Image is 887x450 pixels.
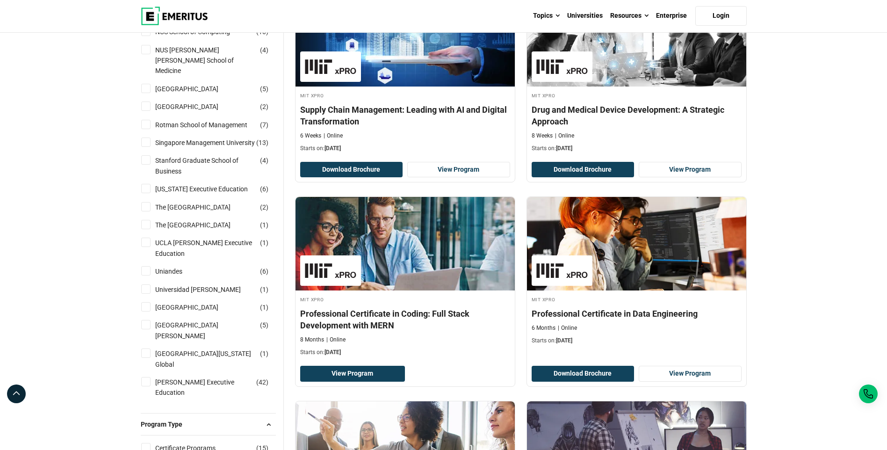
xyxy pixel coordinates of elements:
[300,145,510,152] p: Starts on:
[260,284,268,295] span: ( )
[260,155,268,166] span: ( )
[262,268,266,275] span: 6
[155,120,266,130] a: Rotman School of Management
[260,102,268,112] span: ( )
[532,324,555,332] p: 6 Months
[532,337,742,345] p: Starts on:
[558,324,577,332] p: Online
[325,349,341,356] span: [DATE]
[262,85,266,93] span: 5
[260,84,268,94] span: ( )
[532,366,635,382] button: Download Brochure
[324,132,343,140] p: Online
[532,145,742,152] p: Starts on:
[141,419,190,429] span: Program Type
[305,260,356,281] img: MIT xPRO
[262,185,266,193] span: 6
[155,102,237,112] a: [GEOGRAPHIC_DATA]
[300,91,510,99] h4: MIT xPRO
[555,132,574,140] p: Online
[262,350,266,357] span: 1
[256,377,268,387] span: ( )
[305,56,356,77] img: MIT xPRO
[556,145,572,152] span: [DATE]
[262,286,266,293] span: 1
[155,377,274,398] a: [PERSON_NAME] Executive Education
[527,197,746,349] a: Data Science and Analytics Course by MIT xPRO - November 20, 2025 MIT xPRO MIT xPRO Professional ...
[536,56,588,77] img: MIT xPRO
[527,197,746,290] img: Professional Certificate in Data Engineering | Online Data Science and Analytics Course
[256,138,268,148] span: ( )
[532,162,635,178] button: Download Brochure
[155,220,249,230] a: The [GEOGRAPHIC_DATA]
[300,295,510,303] h4: MIT xPRO
[260,45,268,55] span: ( )
[532,308,742,319] h4: Professional Certificate in Data Engineering
[155,202,249,212] a: The [GEOGRAPHIC_DATA]
[260,320,268,330] span: ( )
[262,157,266,164] span: 4
[532,104,742,127] h4: Drug and Medical Device Development: A Strategic Approach
[259,139,266,146] span: 13
[532,295,742,303] h4: MIT xPRO
[260,220,268,230] span: ( )
[532,132,553,140] p: 8 Weeks
[300,104,510,127] h4: Supply Chain Management: Leading with AI and Digital Transformation
[536,260,588,281] img: MIT xPRO
[300,336,324,344] p: 8 Months
[326,336,346,344] p: Online
[262,103,266,110] span: 2
[300,308,510,331] h4: Professional Certificate in Coding: Full Stack Development with MERN
[262,203,266,211] span: 2
[407,162,510,178] a: View Program
[260,238,268,248] span: ( )
[262,121,266,129] span: 7
[639,162,742,178] a: View Program
[155,84,237,94] a: [GEOGRAPHIC_DATA]
[155,138,274,148] a: Singapore Management University
[262,221,266,229] span: 1
[260,302,268,312] span: ( )
[300,162,403,178] button: Download Brochure
[260,184,268,194] span: ( )
[300,348,510,356] p: Starts on:
[262,321,266,329] span: 5
[259,378,266,386] span: 42
[262,46,266,54] span: 4
[556,337,572,344] span: [DATE]
[260,120,268,130] span: ( )
[155,284,260,295] a: Universidad [PERSON_NAME]
[262,304,266,311] span: 1
[300,132,321,140] p: 6 Weeks
[155,320,274,341] a: [GEOGRAPHIC_DATA][PERSON_NAME]
[141,417,276,431] button: Program Type
[155,155,274,176] a: Stanford Graduate School of Business
[325,145,341,152] span: [DATE]
[260,348,268,359] span: ( )
[155,266,201,276] a: Uniandes
[296,197,515,290] img: Professional Certificate in Coding: Full Stack Development with MERN | Online Coding Course
[639,366,742,382] a: View Program
[260,266,268,276] span: ( )
[532,91,742,99] h4: MIT xPRO
[155,302,237,312] a: [GEOGRAPHIC_DATA]
[300,366,405,382] a: View Program
[155,348,274,370] a: [GEOGRAPHIC_DATA][US_STATE] Global
[155,45,274,76] a: NUS [PERSON_NAME] [PERSON_NAME] School of Medicine
[695,6,747,26] a: Login
[155,184,267,194] a: [US_STATE] Executive Education
[262,239,266,247] span: 1
[260,202,268,212] span: ( )
[155,238,274,259] a: UCLA [PERSON_NAME] Executive Education
[296,197,515,361] a: Coding Course by MIT xPRO - November 13, 2025 MIT xPRO MIT xPRO Professional Certificate in Codin...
